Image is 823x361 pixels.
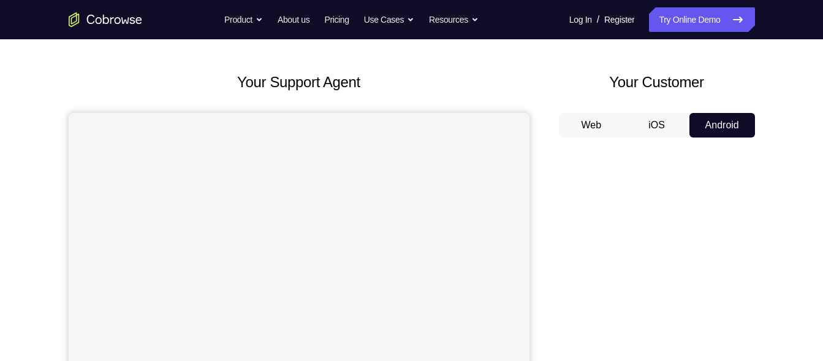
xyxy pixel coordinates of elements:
span: / [597,12,599,27]
button: iOS [624,113,689,138]
a: Go to the home page [69,12,142,27]
button: Android [689,113,755,138]
button: Web [559,113,624,138]
a: Log In [569,7,592,32]
a: About us [278,7,309,32]
a: Pricing [324,7,349,32]
a: Try Online Demo [649,7,754,32]
button: Resources [429,7,479,32]
a: Register [604,7,634,32]
button: Use Cases [364,7,414,32]
h2: Your Support Agent [69,71,529,93]
h2: Your Customer [559,71,755,93]
button: Product [224,7,263,32]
